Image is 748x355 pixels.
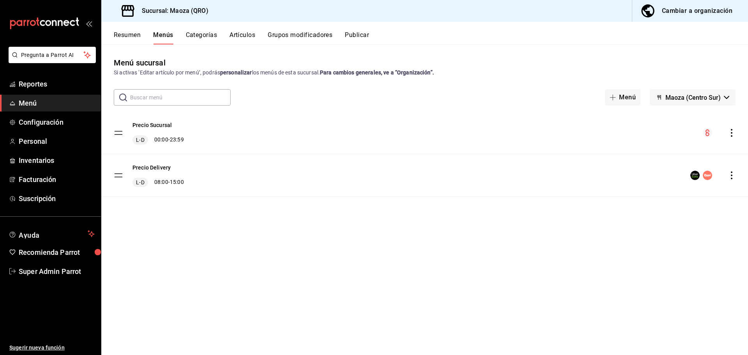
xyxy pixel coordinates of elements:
button: open_drawer_menu [86,20,92,26]
button: actions [728,129,736,137]
h3: Sucursal: Maoza (QRO) [136,6,208,16]
span: Recomienda Parrot [19,247,95,258]
table: menu-maker-table [101,112,748,197]
button: drag [114,171,123,180]
button: Categorías [186,31,217,44]
span: Reportes [19,79,95,89]
span: Configuración [19,117,95,127]
button: drag [114,128,123,138]
button: Menú [605,89,640,106]
span: Maoza (Centro Sur) [665,94,721,101]
span: Super Admin Parrot [19,266,95,277]
button: Publicar [345,31,369,44]
span: Personal [19,136,95,147]
button: Menús [153,31,173,44]
strong: personalizar [220,69,252,76]
button: Resumen [114,31,141,44]
div: navigation tabs [114,31,748,44]
span: Suscripción [19,193,95,204]
span: Pregunta a Parrot AI [21,51,84,59]
strong: Para cambios generales, ve a “Organización”. [320,69,434,76]
span: Menú [19,98,95,108]
span: Ayuda [19,229,85,238]
span: Facturación [19,174,95,185]
div: Menú sucursal [114,57,166,69]
span: Inventarios [19,155,95,166]
button: Artículos [229,31,255,44]
span: L-D [134,178,146,186]
a: Pregunta a Parrot AI [5,57,96,65]
button: Grupos modificadores [268,31,332,44]
div: 08:00 - 15:00 [132,178,184,187]
button: Precio Delivery [132,164,171,171]
button: actions [728,171,736,179]
span: Sugerir nueva función [9,344,95,352]
button: Pregunta a Parrot AI [9,47,96,63]
input: Buscar menú [130,90,231,105]
div: Cambiar a organización [662,5,732,16]
div: Si activas ‘Editar artículo por menú’, podrás los menús de esta sucursal. [114,69,736,77]
button: Precio Sucursal [132,121,172,129]
span: L-D [134,136,146,144]
button: Maoza (Centro Sur) [650,89,736,106]
div: 00:00 - 23:59 [132,135,184,145]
